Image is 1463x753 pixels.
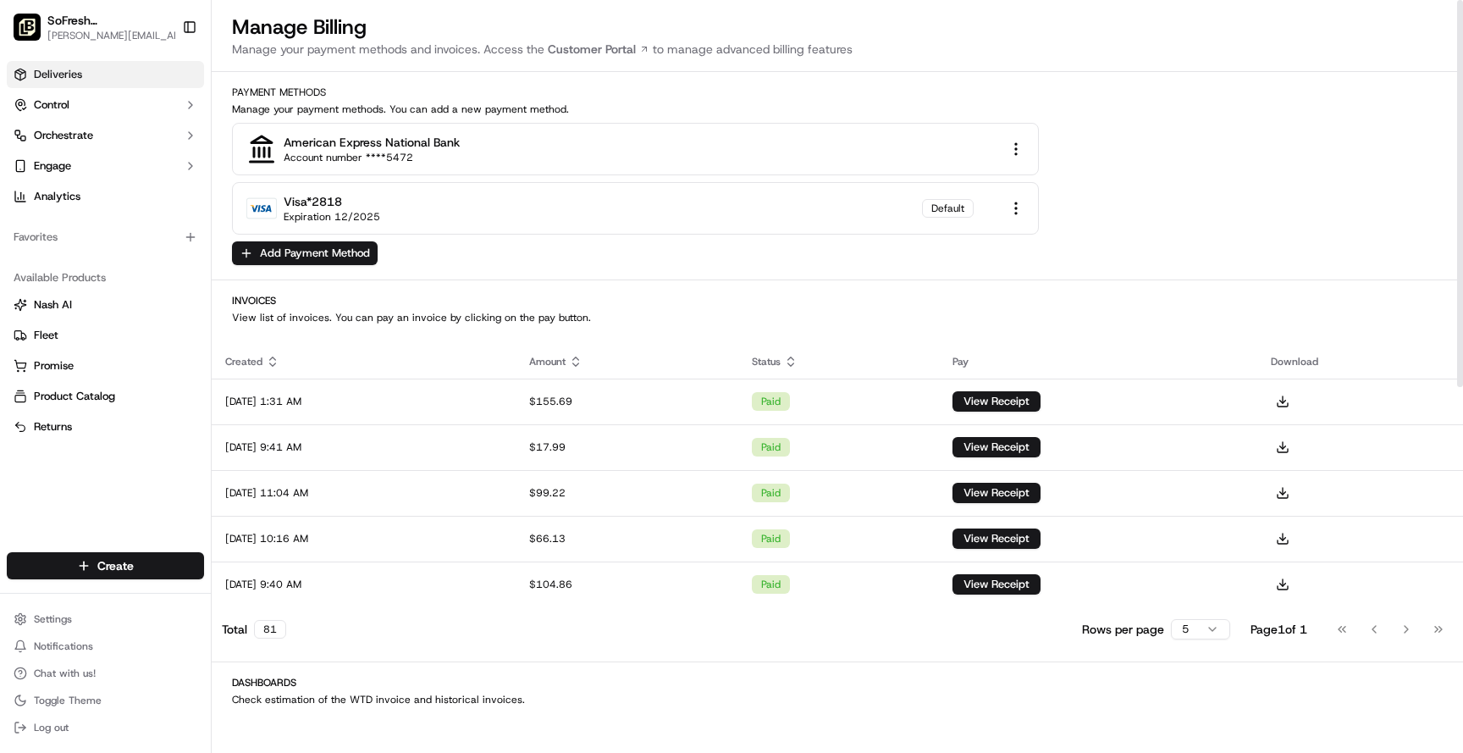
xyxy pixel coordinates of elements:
[14,297,197,313] a: Nash AI
[212,379,516,424] td: [DATE] 1:31 AM
[7,152,204,180] button: Engage
[529,578,724,591] div: $104.86
[232,102,1443,116] p: Manage your payment methods. You can add a new payment method.
[34,309,47,323] img: 1736555255976-a54dd68f-1ca7-489b-9aae-adbdc363a1c4
[7,383,204,410] button: Product Catalog
[34,263,47,277] img: 1736555255976-a54dd68f-1ca7-489b-9aae-adbdc363a1c4
[34,379,130,396] span: Knowledge Base
[17,380,30,394] div: 📗
[1271,355,1449,368] div: Download
[34,667,96,680] span: Chat with us!
[7,61,204,88] a: Deliveries
[34,358,74,374] span: Promise
[7,689,204,712] button: Toggle Theme
[7,634,204,658] button: Notifications
[232,693,1443,706] p: Check estimation of the WTD invoice and historical invoices.
[52,308,137,322] span: [PERSON_NAME]
[7,607,204,631] button: Settings
[752,392,790,411] div: paid
[7,552,204,579] button: Create
[232,294,1443,307] h2: Invoices
[34,612,72,626] span: Settings
[752,355,926,368] div: Status
[7,662,204,685] button: Chat with us!
[284,151,413,164] div: Account number ****5472
[529,395,724,408] div: $155.69
[17,68,308,95] p: Welcome 👋
[7,322,204,349] button: Fleet
[34,389,115,404] span: Product Catalog
[76,162,278,179] div: Start new chat
[34,328,58,343] span: Fleet
[17,162,47,192] img: 1736555255976-a54dd68f-1ca7-489b-9aae-adbdc363a1c4
[7,122,204,149] button: Orchestrate
[34,67,82,82] span: Deliveries
[143,380,157,394] div: 💻
[34,189,80,204] span: Analytics
[44,109,305,127] input: Got a question? Start typing here...
[136,372,279,402] a: 💻API Documentation
[262,217,308,237] button: See all
[212,516,516,562] td: [DATE] 10:16 AM
[7,264,204,291] div: Available Products
[34,158,71,174] span: Engage
[952,391,1041,412] button: View Receipt
[17,220,113,234] div: Past conversations
[34,297,72,313] span: Nash AI
[952,529,1041,549] button: View Receipt
[1082,621,1164,638] p: Rows per page
[952,574,1041,595] button: View Receipt
[7,7,175,47] button: SoFresh (FL Orlando - Publix Springs Plaza)SoFresh ([GEOGRAPHIC_DATA] Orlando - [GEOGRAPHIC_DATA]...
[17,292,44,319] img: Angelique Valdez
[284,134,460,151] div: american express national bank
[34,639,93,653] span: Notifications
[168,420,205,433] span: Pylon
[17,17,51,51] img: Nash
[232,14,1443,41] h1: Manage Billing
[752,575,790,594] div: paid
[232,86,1443,99] h2: Payment Methods
[36,162,66,192] img: 1724597045416-56b7ee45-8013-43a0-a6f9-03cb97ddad50
[7,91,204,119] button: Control
[34,419,72,435] span: Returns
[288,167,308,187] button: Start new chat
[212,470,516,516] td: [DATE] 11:04 AM
[14,419,197,435] a: Returns
[7,352,204,379] button: Promise
[922,199,974,218] div: Default
[76,179,233,192] div: We're available if you need us!
[7,224,204,251] div: Favorites
[544,41,653,58] a: Customer Portal
[17,246,44,274] img: Regen Pajulas
[529,532,724,545] div: $66.13
[529,440,724,454] div: $17.99
[952,483,1041,503] button: View Receipt
[529,486,724,500] div: $99.22
[284,210,380,224] div: Expiration 12/2025
[212,424,516,470] td: [DATE] 9:41 AM
[47,12,168,29] button: SoFresh ([GEOGRAPHIC_DATA] Orlando - [GEOGRAPHIC_DATA])
[47,29,187,42] button: [PERSON_NAME][EMAIL_ADDRESS][DOMAIN_NAME]
[752,484,790,502] div: paid
[136,263,171,276] span: [DATE]
[14,328,197,343] a: Fleet
[7,183,204,210] a: Analytics
[232,41,1443,58] p: Manage your payment methods and invoices. Access the to manage advanced billing features
[1250,621,1307,638] div: Page 1 of 1
[952,437,1041,457] button: View Receipt
[127,263,133,276] span: •
[222,620,286,639] div: Total
[529,355,724,368] div: Amount
[34,721,69,734] span: Log out
[34,128,93,143] span: Orchestrate
[284,193,342,210] div: visa *2818
[952,355,1244,368] div: Pay
[119,419,205,433] a: Powered byPylon
[232,676,1443,689] h2: Dashboards
[14,389,197,404] a: Product Catalog
[10,372,136,402] a: 📗Knowledge Base
[150,308,185,322] span: [DATE]
[34,97,69,113] span: Control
